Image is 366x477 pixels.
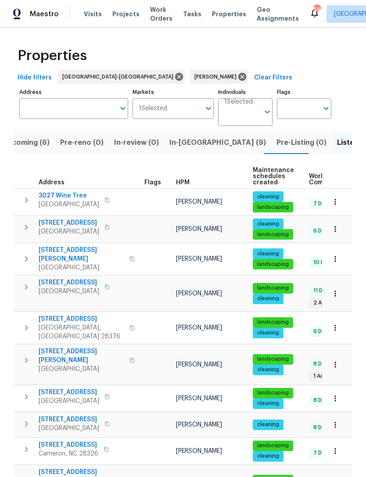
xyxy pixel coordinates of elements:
[58,70,185,84] div: [GEOGRAPHIC_DATA]-[GEOGRAPHIC_DATA]
[19,90,128,95] label: Address
[261,106,273,118] button: Open
[254,442,292,449] span: landscaping
[176,199,222,205] span: [PERSON_NAME]
[218,90,273,95] label: Individuals
[39,227,99,236] span: [GEOGRAPHIC_DATA]
[254,319,292,326] span: landscaping
[39,365,124,373] span: [GEOGRAPHIC_DATA]
[310,259,338,266] span: 10 Done
[150,5,172,23] span: Work Orders
[176,256,222,262] span: [PERSON_NAME]
[277,90,331,95] label: Flags
[254,231,292,238] span: landscaping
[254,204,292,211] span: landscaping
[253,167,294,186] span: Maintenance schedules created
[39,441,98,449] span: [STREET_ADDRESS]
[202,102,215,115] button: Open
[39,278,99,287] span: [STREET_ADDRESS]
[84,10,102,18] span: Visits
[39,397,99,405] span: [GEOGRAPHIC_DATA]
[254,72,292,83] span: Clear Filters
[194,72,240,81] span: [PERSON_NAME]
[176,422,222,428] span: [PERSON_NAME]
[39,347,124,365] span: [STREET_ADDRESS][PERSON_NAME]
[39,287,99,296] span: [GEOGRAPHIC_DATA]
[62,72,177,81] span: [GEOGRAPHIC_DATA]-[GEOGRAPHIC_DATA]
[176,226,222,232] span: [PERSON_NAME]
[39,449,98,458] span: Cameron, NC 28326
[310,397,335,404] span: 8 Done
[309,173,364,186] span: Work Order Completion
[310,299,348,307] span: 2 Accepted
[254,284,292,292] span: landscaping
[39,415,99,424] span: [STREET_ADDRESS]
[254,220,283,228] span: cleaning
[176,291,222,297] span: [PERSON_NAME]
[18,51,87,60] span: Properties
[254,329,283,337] span: cleaning
[183,11,201,17] span: Tasks
[254,261,292,268] span: landscaping
[310,328,335,335] span: 6 Done
[39,191,99,200] span: 3027 Wine Tree
[176,448,222,454] span: [PERSON_NAME]
[254,389,292,397] span: landscaping
[60,136,104,149] span: Pre-reno (0)
[251,70,296,86] button: Clear Filters
[254,355,292,363] span: landscaping
[176,362,222,368] span: [PERSON_NAME]
[254,366,283,373] span: cleaning
[176,179,190,186] span: HPM
[117,102,129,115] button: Open
[114,136,159,149] span: In-review (0)
[39,246,124,263] span: [STREET_ADDRESS][PERSON_NAME]
[314,5,320,14] div: 54
[39,179,65,186] span: Address
[169,136,266,149] span: In-[GEOGRAPHIC_DATA] (9)
[254,421,283,428] span: cleaning
[133,90,214,95] label: Markets
[310,360,335,368] span: 8 Done
[112,10,140,18] span: Projects
[30,10,59,18] span: Maestro
[39,388,99,397] span: [STREET_ADDRESS]
[320,102,332,115] button: Open
[176,395,222,402] span: [PERSON_NAME]
[254,400,283,407] span: cleaning
[254,452,283,460] span: cleaning
[212,10,246,18] span: Properties
[254,250,283,258] span: cleaning
[310,424,335,431] span: 8 Done
[176,325,222,331] span: [PERSON_NAME]
[39,315,124,323] span: [STREET_ADDRESS]
[254,193,283,201] span: cleaning
[18,72,52,83] span: Hide filters
[39,323,124,341] span: [GEOGRAPHIC_DATA], [GEOGRAPHIC_DATA] 28376
[276,136,327,149] span: Pre-Listing (0)
[144,179,161,186] span: Flags
[310,200,335,208] span: 7 Done
[39,263,124,272] span: [GEOGRAPHIC_DATA]
[39,424,99,433] span: [GEOGRAPHIC_DATA]
[310,449,335,457] span: 7 Done
[39,219,99,227] span: [STREET_ADDRESS]
[190,70,248,84] div: [PERSON_NAME]
[2,136,50,149] span: Upcoming (6)
[224,98,253,106] span: 1 Selected
[39,200,99,209] span: [GEOGRAPHIC_DATA]
[257,5,299,23] span: Geo Assignments
[139,105,167,112] span: 1 Selected
[14,70,55,86] button: Hide filters
[310,373,347,380] span: 1 Accepted
[254,295,283,302] span: cleaning
[310,227,335,235] span: 6 Done
[310,287,336,294] span: 11 Done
